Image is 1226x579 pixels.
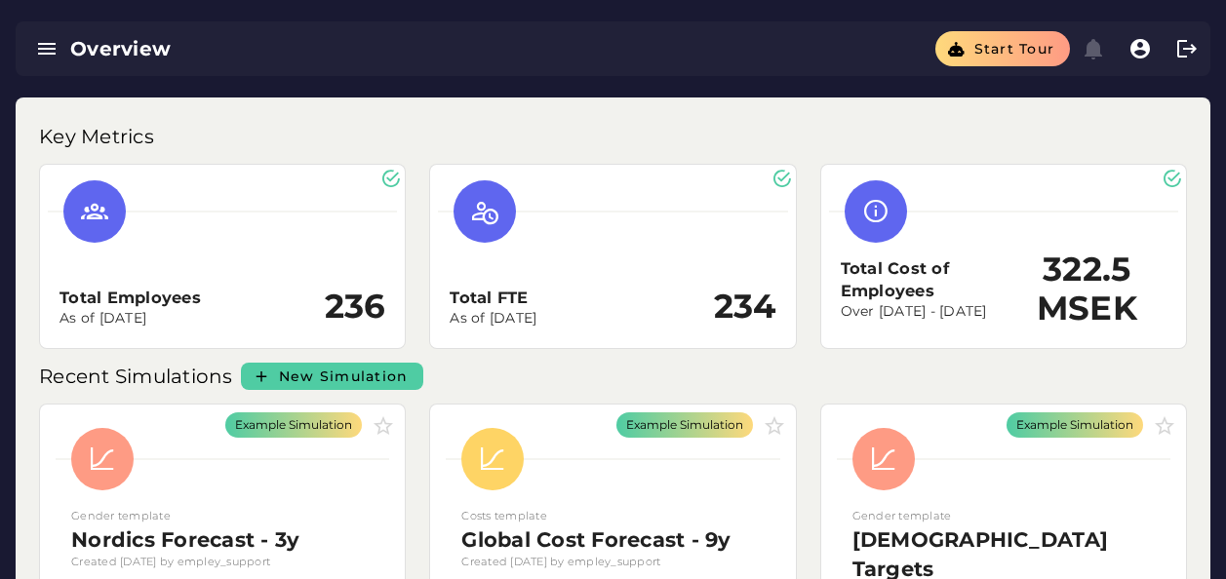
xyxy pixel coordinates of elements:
a: New Simulation [241,363,424,390]
p: Over [DATE] - [DATE] [841,302,1008,322]
p: Recent Simulations [39,361,237,392]
p: As of [DATE] [59,309,201,328]
span: New Simulation [278,367,409,385]
h3: Total Employees [59,287,201,309]
h2: 322.5 MSEK [1008,251,1167,328]
h2: 234 [714,288,776,327]
h3: Total Cost of Employees [841,257,1008,303]
div: Overview [70,35,503,62]
p: As of [DATE] [450,309,536,328]
h3: Total FTE [450,287,536,309]
p: Key Metrics [39,121,158,152]
span: Start tour [972,40,1054,58]
h2: 236 [325,288,386,327]
button: Start tour [935,31,1070,66]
